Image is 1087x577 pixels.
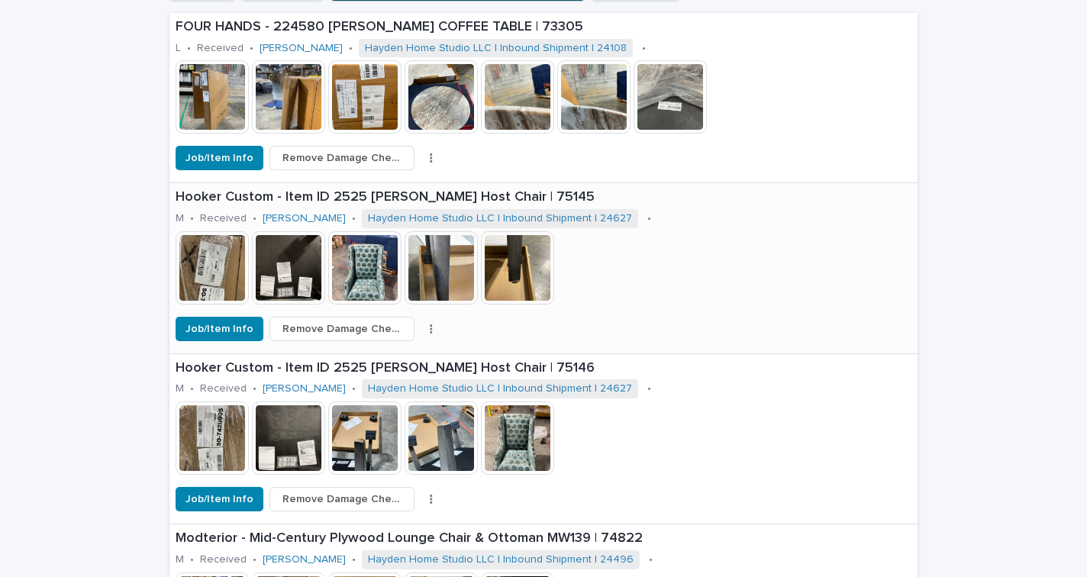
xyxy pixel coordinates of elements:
p: Received [200,382,247,395]
p: • [190,212,194,225]
span: Job/Item Info [185,321,253,337]
a: Hayden Home Studio LLC | Inbound Shipment | 24108 [365,42,627,55]
button: Job/Item Info [176,146,263,170]
p: • [352,553,356,566]
a: Hayden Home Studio LLC | Inbound Shipment | 24627 [368,382,632,395]
button: Remove Damage Check [269,146,414,170]
button: Job/Item Info [176,317,263,341]
p: • [190,382,194,395]
a: Hayden Home Studio LLC | Inbound Shipment | 24627 [368,212,632,225]
a: [PERSON_NAME] [260,42,343,55]
p: • [349,42,353,55]
p: M [176,212,184,225]
p: • [642,42,646,55]
span: Job/Item Info [185,150,253,166]
p: Received [197,42,244,55]
p: • [253,212,256,225]
span: Remove Damage Check [282,321,402,337]
p: Hooker Custom - Item ID 2525 [PERSON_NAME] Host Chair | 75145 [176,189,911,206]
p: M [176,553,184,566]
span: Remove Damage Check [282,150,402,166]
button: Job/Item Info [176,487,263,511]
p: • [187,42,191,55]
p: • [253,382,256,395]
p: Hooker Custom - Item ID 2525 [PERSON_NAME] Host Chair | 75146 [176,360,911,377]
a: Hooker Custom - Item ID 2525 [PERSON_NAME] Host Chair | 75146M•Received•[PERSON_NAME] •Hayden Hom... [169,354,918,524]
p: • [352,382,356,395]
a: Hayden Home Studio LLC | Inbound Shipment | 24496 [368,553,634,566]
p: • [352,212,356,225]
p: • [647,212,651,225]
a: [PERSON_NAME] [263,382,346,395]
span: Remove Damage Check [282,492,402,507]
a: Hooker Custom - Item ID 2525 [PERSON_NAME] Host Chair | 75145M•Received•[PERSON_NAME] •Hayden Hom... [169,183,918,353]
p: Received [200,212,247,225]
p: FOUR HANDS - 224580 [PERSON_NAME] COFFEE TABLE | 73305 [176,19,911,36]
a: FOUR HANDS - 224580 [PERSON_NAME] COFFEE TABLE | 73305L•Received•[PERSON_NAME] •Hayden Home Studi... [169,13,918,183]
a: [PERSON_NAME] [263,212,346,225]
span: Job/Item Info [185,492,253,507]
p: Modterior - Mid-Century Plywood Lounge Chair & Ottoman MW139 | 74822 [176,530,911,547]
a: [PERSON_NAME] [263,553,346,566]
p: M [176,382,184,395]
button: Remove Damage Check [269,487,414,511]
button: Remove Damage Check [269,317,414,341]
p: Received [200,553,247,566]
p: • [250,42,253,55]
p: • [647,382,651,395]
p: • [190,553,194,566]
p: • [253,553,256,566]
p: • [649,553,653,566]
p: L [176,42,181,55]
